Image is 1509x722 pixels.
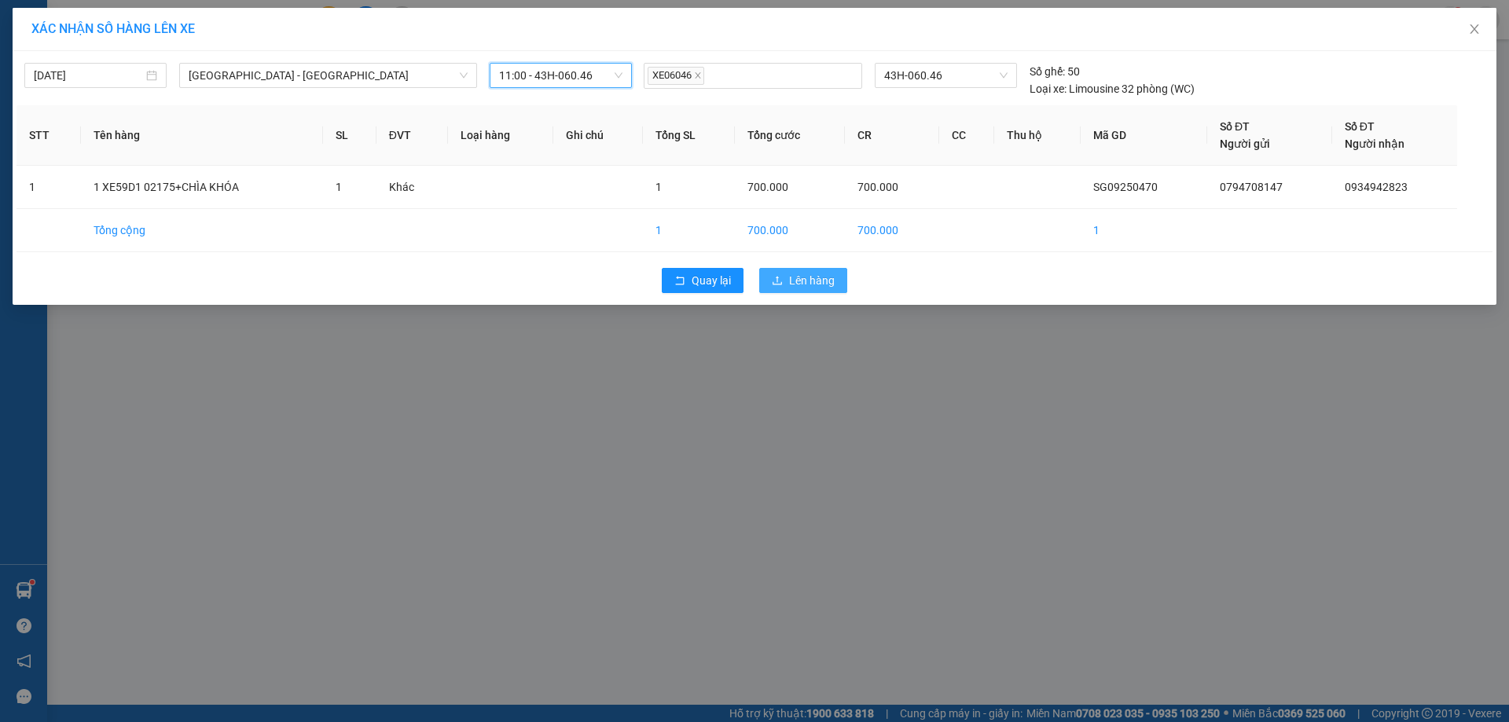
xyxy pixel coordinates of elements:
[118,67,228,99] span: Giao:
[735,105,845,166] th: Tổng cước
[1030,63,1080,80] div: 50
[694,71,702,79] span: close
[40,106,63,123] span: CC:
[648,67,704,85] span: XE06046
[459,71,468,80] span: down
[789,272,835,289] span: Lên hàng
[1468,23,1481,35] span: close
[772,275,783,288] span: upload
[5,106,28,123] span: CR:
[189,64,468,87] span: Sài Gòn - Quảng Trị
[118,9,229,43] span: VP 330 [PERSON_NAME]
[939,105,995,166] th: CC
[735,209,845,252] td: 700.000
[6,19,116,53] p: Gửi:
[759,268,847,293] button: uploadLên hàng
[1220,137,1270,150] span: Người gửi
[31,21,195,36] span: XÁC NHẬN SỐ HÀNG LÊN XE
[1220,181,1283,193] span: 0794708147
[884,64,1007,87] span: 43H-060.46
[17,166,81,209] td: 1
[747,181,788,193] span: 700.000
[376,105,448,166] th: ĐVT
[1452,8,1496,52] button: Close
[81,209,323,252] td: Tổng cộng
[994,105,1080,166] th: Thu hộ
[118,65,228,100] span: CẦU TRẮNG - QTRI
[81,105,323,166] th: Tên hàng
[1030,80,1195,97] div: Limousine 32 phòng (WC)
[662,268,743,293] button: rollbackQuay lại
[674,275,685,288] span: rollback
[6,75,30,90] span: Lấy:
[34,67,143,84] input: 13/09/2025
[1081,105,1208,166] th: Mã GD
[1030,80,1067,97] span: Loại xe:
[118,9,229,43] p: Nhận:
[81,166,323,209] td: 1 XE59D1 02175+CHÌA KHÓA
[845,209,938,252] td: 700.000
[67,106,123,123] span: 400.000
[118,46,204,63] span: 0869347234
[1081,209,1208,252] td: 1
[499,64,622,87] span: 11:00 - 43H-060.46
[553,105,642,166] th: Ghi chú
[643,209,736,252] td: 1
[31,106,40,123] span: 0
[1345,181,1408,193] span: 0934942823
[1030,63,1065,80] span: Số ghế:
[448,105,554,166] th: Loại hàng
[845,105,938,166] th: CR
[6,19,73,53] span: VP An Sương
[323,105,376,166] th: SL
[336,181,342,193] span: 1
[1220,120,1250,133] span: Số ĐT
[857,181,898,193] span: 700.000
[1345,120,1375,133] span: Số ĐT
[1093,181,1158,193] span: SG09250470
[376,166,448,209] td: Khác
[1345,137,1404,150] span: Người nhận
[6,56,93,73] span: 0919898877
[643,105,736,166] th: Tổng SL
[17,105,81,166] th: STT
[655,181,662,193] span: 1
[692,272,731,289] span: Quay lại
